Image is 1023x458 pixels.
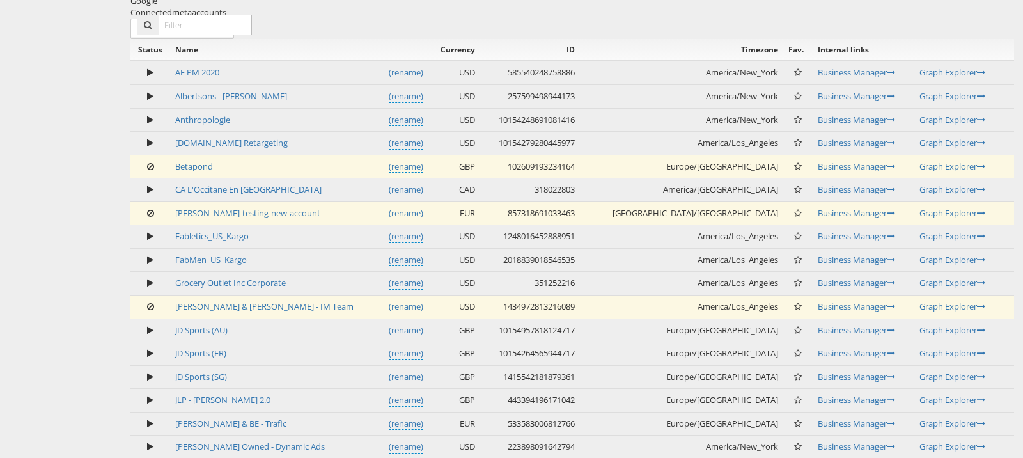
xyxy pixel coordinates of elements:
a: Business Manager [818,347,895,359]
td: USD [428,84,480,108]
td: USD [428,61,480,84]
td: GBP [428,389,480,413]
a: Graph Explorer [919,90,985,102]
td: CAD [428,178,480,202]
td: USD [428,225,480,249]
a: Business Manager [818,90,895,102]
a: JD Sports (AU) [175,324,228,336]
a: Business Manager [818,161,895,172]
td: 10154957818124717 [480,319,580,342]
a: Business Manager [818,418,895,429]
td: 10154264565944717 [480,342,580,366]
td: 585540248758886 [480,61,580,84]
a: (rename) [389,67,423,79]
a: Graph Explorer [919,230,985,242]
a: (rename) [389,161,423,173]
button: ConnectmetaAccounts [130,19,234,40]
input: Filter [159,15,252,35]
th: Fav. [783,39,813,61]
a: JD Sports (FR) [175,347,226,359]
th: Internal links [813,39,914,61]
td: 1415542181879361 [480,365,580,389]
td: GBP [428,319,480,342]
td: America/Los_Angeles [580,225,783,249]
td: Europe/[GEOGRAPHIC_DATA] [580,412,783,436]
a: Graph Explorer [919,114,985,125]
td: USD [428,272,480,296]
td: 533583006812766 [480,412,580,436]
a: (rename) [389,207,423,220]
a: Betapond [175,161,213,172]
a: (rename) [389,184,423,196]
a: Business Manager [818,207,895,219]
a: Albertsons - [PERSON_NAME] [175,90,287,102]
td: Europe/[GEOGRAPHIC_DATA] [580,389,783,413]
a: Grocery Outlet Inc Corporate [175,277,286,288]
td: America/Los_Angeles [580,248,783,272]
td: 10154248691081416 [480,108,580,132]
td: GBP [428,365,480,389]
a: Graph Explorer [919,277,985,288]
a: (rename) [389,277,423,290]
a: [PERSON_NAME] & [PERSON_NAME] - IM Team [175,301,354,312]
a: Graph Explorer [919,137,985,148]
a: Graph Explorer [919,347,985,359]
a: (rename) [389,394,423,407]
td: Europe/[GEOGRAPHIC_DATA] [580,365,783,389]
td: America/Los_Angeles [580,296,783,319]
a: Graph Explorer [919,394,985,406]
td: EUR [428,201,480,225]
a: [PERSON_NAME] Owned - Dynamic Ads [175,441,325,452]
td: America/New_York [580,108,783,132]
td: America/New_York [580,61,783,84]
th: Name [170,39,428,61]
div: Connected accounts [130,6,1014,19]
th: Timezone [580,39,783,61]
a: Graph Explorer [919,67,985,78]
a: Business Manager [818,371,895,383]
a: AE PM 2020 [175,67,219,78]
a: [PERSON_NAME] & BE - Trafic [175,418,286,429]
a: Business Manager [818,114,895,125]
td: 1434972813216089 [480,296,580,319]
td: USD [428,132,480,155]
a: (rename) [389,137,423,150]
td: 10154279280445977 [480,132,580,155]
td: USD [428,108,480,132]
a: Graph Explorer [919,418,985,429]
th: Currency [428,39,480,61]
a: [DOMAIN_NAME] Retargeting [175,137,288,148]
td: [GEOGRAPHIC_DATA]/[GEOGRAPHIC_DATA] [580,201,783,225]
a: Business Manager [818,441,895,452]
td: Europe/[GEOGRAPHIC_DATA] [580,155,783,178]
td: 857318691033463 [480,201,580,225]
a: Graph Explorer [919,161,985,172]
a: (rename) [389,230,423,243]
a: Graph Explorer [919,324,985,336]
a: Fabletics_US_Kargo [175,230,249,242]
td: 1248016452888951 [480,225,580,249]
a: Business Manager [818,277,895,288]
a: Graph Explorer [919,301,985,312]
a: (rename) [389,254,423,267]
td: 2018839018546535 [480,248,580,272]
a: JD Sports (SG) [175,371,227,383]
a: CA L'Occitane En [GEOGRAPHIC_DATA] [175,184,322,195]
td: EUR [428,412,480,436]
span: meta [172,6,192,18]
a: FabMen_US_Kargo [175,254,247,265]
a: Business Manager [818,254,895,265]
a: Business Manager [818,230,895,242]
a: Graph Explorer [919,254,985,265]
td: 318022803 [480,178,580,202]
a: (rename) [389,441,423,454]
th: Status [130,39,170,61]
td: 443394196171042 [480,389,580,413]
td: GBP [428,342,480,366]
td: America/Los_Angeles [580,272,783,296]
a: Graph Explorer [919,184,985,195]
td: America/Los_Angeles [580,132,783,155]
td: 102609193234164 [480,155,580,178]
a: Anthropologie [175,114,230,125]
a: Graph Explorer [919,207,985,219]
